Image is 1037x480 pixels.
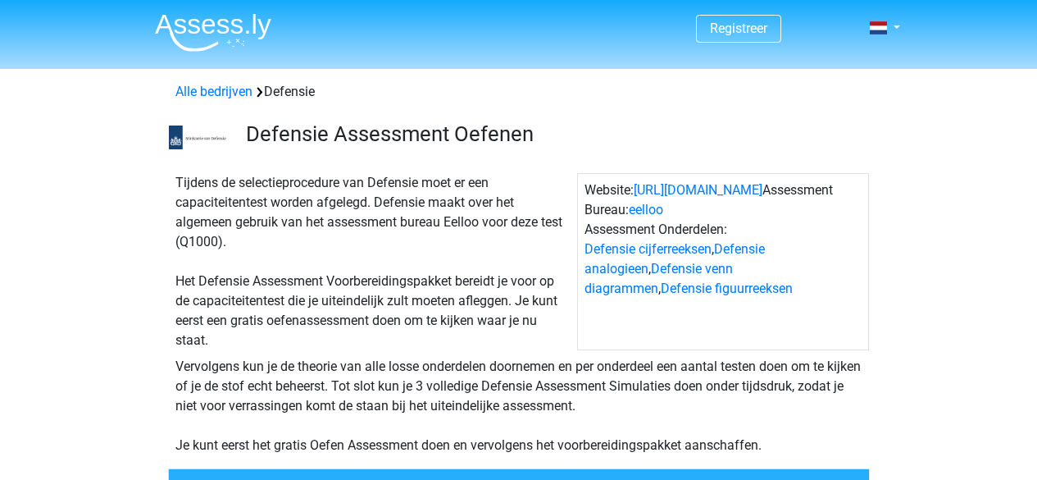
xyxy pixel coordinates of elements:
[584,241,765,277] a: Defensie analogieen
[584,261,733,296] a: Defensie venn diagrammen
[629,202,663,217] a: eelloo
[155,13,271,52] img: Assessly
[577,173,869,350] div: Website: Assessment Bureau: Assessment Onderdelen: , , ,
[710,21,767,36] a: Registreer
[175,84,252,99] a: Alle bedrijven
[246,121,857,147] h3: Defensie Assessment Oefenen
[169,82,869,102] div: Defensie
[584,241,712,257] a: Defensie cijferreeksen
[169,357,869,455] div: Vervolgens kun je de theorie van alle losse onderdelen doornemen en per onderdeel een aantal test...
[634,182,762,198] a: [URL][DOMAIN_NAME]
[169,173,577,350] div: Tijdens de selectieprocedure van Defensie moet er een capaciteitentest worden afgelegd. Defensie ...
[661,281,793,296] a: Defensie figuurreeksen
